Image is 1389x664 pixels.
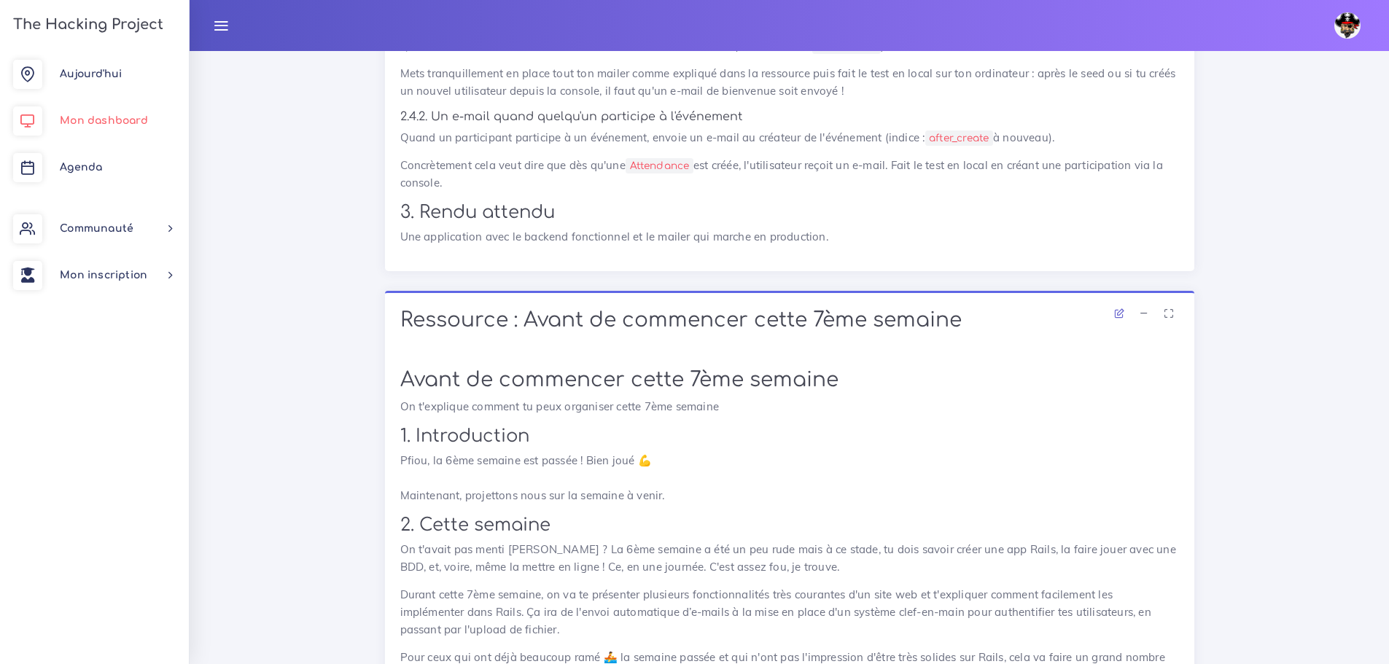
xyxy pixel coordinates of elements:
code: after_create [812,39,881,54]
span: Agenda [60,162,102,173]
p: Mets tranquillement en place tout ton mailer comme expliqué dans la ressource puis fait le test e... [400,65,1179,100]
h2: 3. Rendu attendu [400,202,1179,223]
p: Une application avec le backend fonctionnel et le mailer qui marche en production. [400,228,1179,246]
h5: 2.4.2. Un e-mail quand quelqu'un participe à l'événement [400,110,1179,124]
p: Durant cette 7ème semaine, on va te présenter plusieurs fonctionnalités très courantes d'un site ... [400,586,1179,638]
p: Quand un participant participe à un événement, envoie un e-mail au créateur de l'événement (indic... [400,129,1179,147]
h2: 1. Introduction [400,426,1179,447]
h3: The Hacking Project [9,17,163,33]
h1: Avant de commencer cette 7ème semaine [400,368,1179,393]
img: avatar [1334,12,1361,39]
span: Communauté [60,223,133,234]
p: On t'explique comment tu peux organiser cette 7ème semaine [400,398,1179,415]
span: Mon inscription [60,270,147,281]
span: Aujourd'hui [60,69,122,79]
code: Attendance [626,158,693,173]
span: Mon dashboard [60,115,148,126]
h2: 2. Cette semaine [400,515,1179,536]
h1: Ressource : Avant de commencer cette 7ème semaine [400,308,1179,333]
p: On t'avait pas menti [PERSON_NAME] ? La 6ème semaine a été un peu rude mais à ce stade, tu dois s... [400,541,1179,576]
code: after_create [925,130,994,146]
p: Pfiou, la 6ème semaine est passée ! Bien joué 💪 Maintenant, projettons nous sur la semaine à venir. [400,452,1179,504]
p: Concrètement cela veut dire que dès qu'une est créée, l'utilisateur reçoit un e-mail. Fait le tes... [400,157,1179,192]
